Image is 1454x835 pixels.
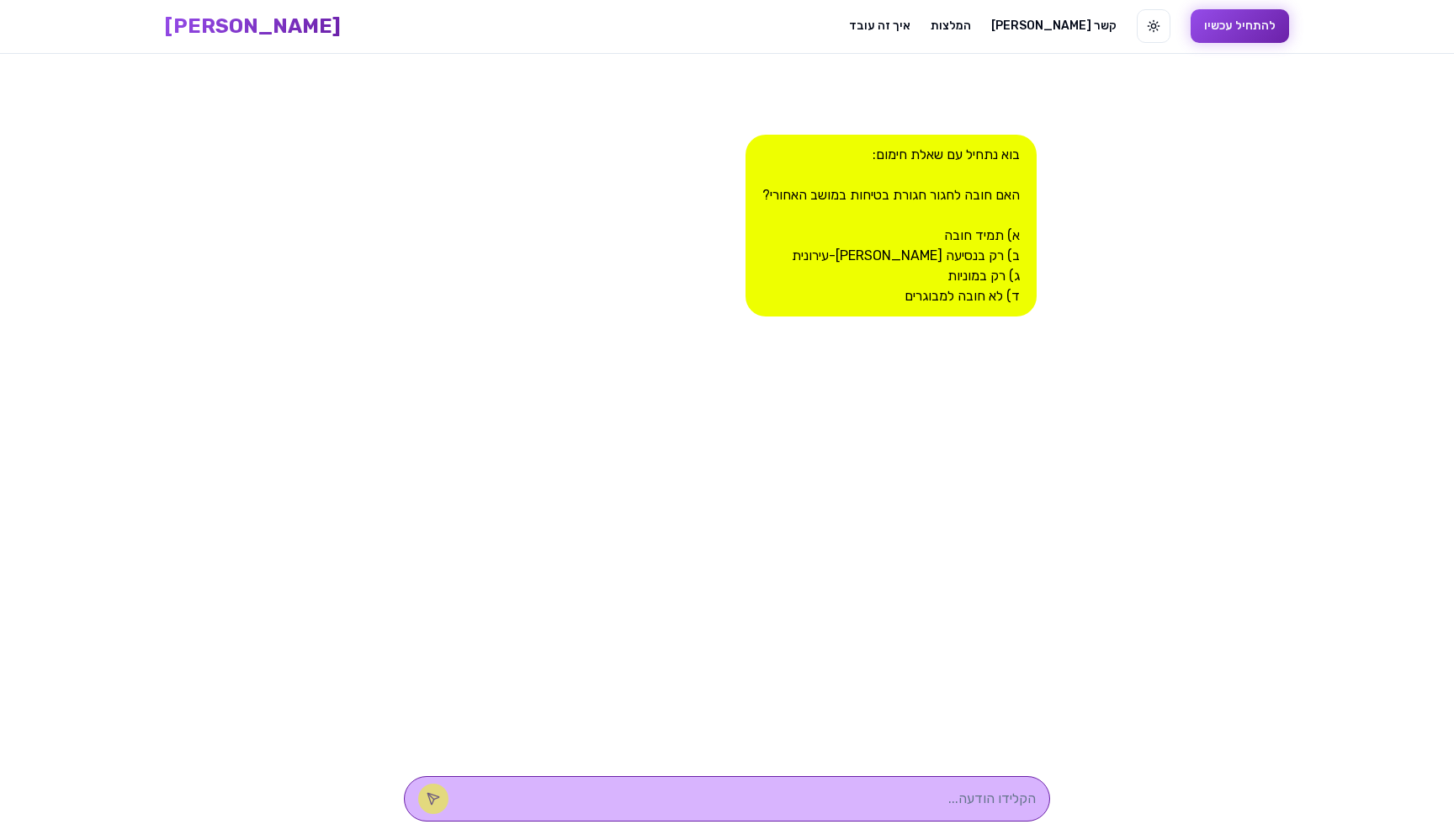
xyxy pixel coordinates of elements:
a: המלצות [931,18,971,35]
a: [PERSON_NAME] [165,13,341,40]
a: [PERSON_NAME] קשר [991,18,1117,35]
a: איך זה עובד [849,18,910,35]
div: בוא נתחיל עם שאלת חימום: האם חובה לחגור חגורת בטיחות במושב האחורי? א) תמיד חובה ב) רק בנסיעה [PER... [746,135,1037,316]
button: להתחיל עכשיו [1191,9,1289,43]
